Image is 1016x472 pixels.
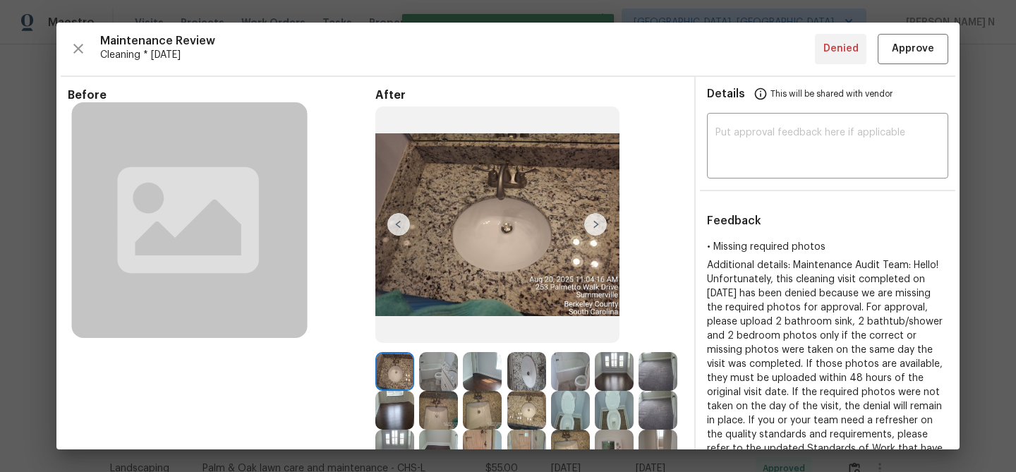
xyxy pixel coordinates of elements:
span: • Missing required photos [707,242,825,252]
img: left-chevron-button-url [387,213,410,236]
span: Details [707,77,745,111]
span: After [375,88,683,102]
span: This will be shared with vendor [770,77,893,111]
span: Before [68,88,375,102]
span: Feedback [707,215,761,226]
img: right-chevron-button-url [584,213,607,236]
span: Additional details: Maintenance Audit Team: Hello! Unfortunately, this cleaning visit completed o... [707,260,943,468]
button: Approve [878,34,948,64]
span: Approve [892,40,934,58]
span: Maintenance Review [100,34,815,48]
span: Cleaning * [DATE] [100,48,815,62]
